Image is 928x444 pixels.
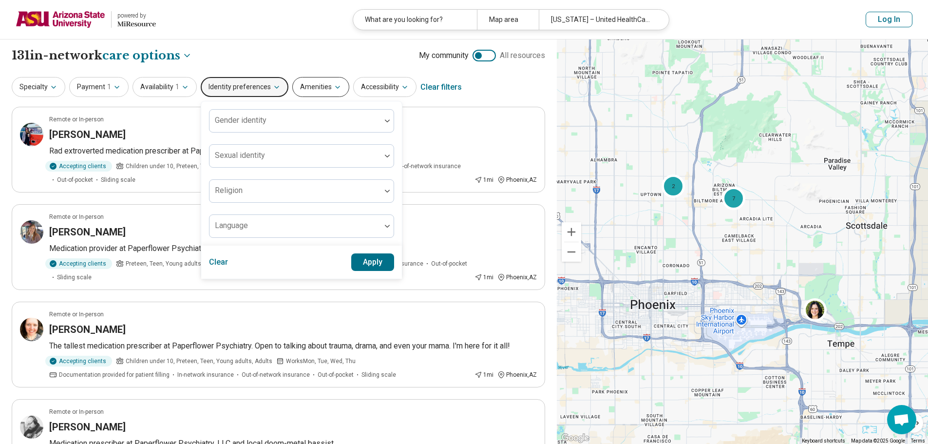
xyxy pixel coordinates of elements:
div: 7 [722,187,745,210]
label: Sexual identity [215,151,265,160]
button: Log In [866,12,912,27]
span: Out-of-pocket [57,175,93,184]
p: The tallest medication prescriber at Paperflower Psychiatry. Open to talking about trauma, drama,... [49,340,537,352]
span: Sliding scale [101,175,135,184]
h1: 131 in-network [12,47,192,64]
p: Remote or In-person [49,407,104,416]
span: In-network insurance [177,370,234,379]
div: Phoenix , AZ [497,370,537,379]
button: Specialty [12,77,65,97]
button: Zoom in [562,222,581,242]
h3: [PERSON_NAME] [49,323,126,336]
p: Remote or In-person [49,115,104,124]
p: Rad extroverted medication prescriber at Paperflower Psychiatry, LLC [49,145,537,157]
div: 1 mi [474,175,493,184]
p: Remote or In-person [49,212,104,221]
span: Out-of-network insurance [242,370,310,379]
div: Accepting clients [45,356,112,367]
span: 1 [107,82,111,92]
span: Works Mon, Tue, Wed, Thu [286,357,356,366]
span: Sliding scale [57,273,92,282]
span: My community [419,50,469,61]
button: Availability1 [133,77,197,97]
label: Religion [215,186,243,195]
button: Apply [351,253,395,271]
div: Phoenix , AZ [497,273,537,282]
span: Children under 10, Preteen, Teen, Young adults [126,162,252,171]
button: Amenities [292,77,349,97]
span: Documentation provided for patient filling [59,370,170,379]
a: Arizona State Universitypowered by [16,8,156,31]
div: Accepting clients [45,258,112,269]
h3: [PERSON_NAME] [49,128,126,141]
div: What are you looking for? [353,10,477,30]
p: Medication provider at Paperflower Psychiatry, LLC [49,243,537,254]
div: powered by [117,11,156,20]
div: Phoenix , AZ [497,175,537,184]
button: Payment1 [69,77,129,97]
span: Out-of-network insurance [393,162,461,171]
div: Open chat [887,405,916,434]
span: Map data ©2025 Google [851,438,905,444]
img: Arizona State University [16,8,105,31]
label: Gender identity [215,116,266,125]
label: Language [215,221,248,230]
div: Clear filters [420,76,462,99]
div: 1 mi [474,370,493,379]
p: Remote or In-person [49,310,104,319]
span: Out-of-pocket [431,259,467,268]
div: 2 [662,174,685,197]
div: Map area [477,10,539,30]
div: 1 mi [474,273,493,282]
span: Preteen, Teen, Young adults, Adults [126,259,222,268]
a: Terms (opens in new tab) [911,438,925,444]
button: Care options [102,47,192,64]
span: 1 [175,82,179,92]
button: Zoom out [562,242,581,262]
div: Accepting clients [45,161,112,172]
button: Clear [209,253,228,271]
span: Out-of-pocket [318,370,354,379]
h3: [PERSON_NAME] [49,225,126,239]
span: care options [102,47,180,64]
span: Sliding scale [361,370,396,379]
button: Accessibility [353,77,417,97]
span: All resources [500,50,545,61]
button: Identity preferences [201,77,288,97]
div: [US_STATE] – United HealthCare Student Resources [539,10,663,30]
h3: [PERSON_NAME] [49,420,126,434]
span: Children under 10, Preteen, Teen, Young adults, Adults [126,357,272,366]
